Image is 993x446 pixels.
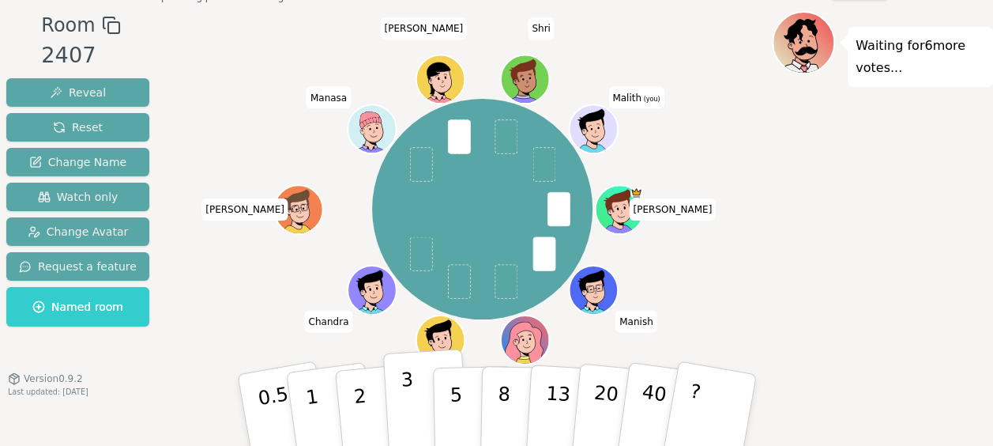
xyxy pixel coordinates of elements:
span: Version 0.9.2 [24,372,83,385]
span: Click to change your name [615,310,657,332]
span: Click to change your name [608,86,664,108]
button: Version0.9.2 [8,372,83,385]
span: Change Avatar [28,224,129,240]
span: Click to change your name [307,86,351,108]
button: Reveal [6,78,149,107]
span: Click to change your name [305,310,353,332]
span: Eric is the host [630,187,641,198]
div: 2407 [41,40,120,72]
span: Last updated: [DATE] [8,387,88,396]
span: Click to change your name [201,198,288,221]
span: Request a feature [19,259,137,274]
button: Reset [6,113,149,142]
button: Click to change your avatar [570,106,616,152]
span: Reveal [50,85,106,100]
button: Named room [6,287,149,327]
span: (you) [641,95,660,102]
p: Waiting for 6 more votes... [856,35,985,79]
button: Change Avatar [6,217,149,246]
span: Click to change your name [629,198,716,221]
span: Watch only [38,189,118,205]
span: Change Name [29,154,126,170]
span: Click to change your name [380,17,467,40]
button: Change Name [6,148,149,176]
span: Named room [32,299,123,315]
span: Room [41,11,95,40]
button: Watch only [6,183,149,211]
span: Reset [53,119,103,135]
span: Click to change your name [528,17,555,40]
button: Request a feature [6,252,149,281]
